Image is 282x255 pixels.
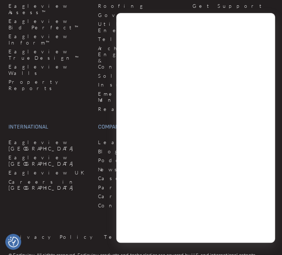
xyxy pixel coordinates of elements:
[98,148,184,154] a: Blog
[98,91,184,103] a: Emergency Management
[8,233,96,240] a: Privacy Policy
[8,237,19,247] button: Consent Preferences
[8,79,90,91] a: Property Reports
[192,3,274,9] a: Get Support
[98,123,184,130] h3: Company
[98,36,184,42] a: Telecom
[8,237,19,247] img: Revisit consent button
[192,12,274,24] a: CONNECT Resources
[8,18,90,30] a: Eagleview Bid Perfect™
[8,3,90,15] a: Eagleview Assess™
[98,184,184,190] a: Partners
[98,166,184,172] a: Newsroom
[98,106,184,112] a: Real Estate
[8,154,90,166] a: Eagleview [GEOGRAPHIC_DATA]
[98,157,184,163] a: Podcast
[98,3,184,9] a: Roofing
[8,139,90,151] a: Eagleview [GEOGRAPHIC_DATA]
[98,139,184,145] a: Leadership
[104,233,179,240] a: Terms of Use
[98,193,184,199] a: Careers
[98,175,184,181] a: Case Studies
[98,202,184,208] a: Contact
[8,64,90,76] a: Eagleview Walls
[98,12,184,18] a: Government
[8,178,90,191] a: Careers in [GEOGRAPHIC_DATA]
[8,33,90,46] a: Eagleview Inform™
[8,169,90,176] a: Eagleview UK
[98,73,184,79] a: Solar
[98,82,184,88] a: Insurance
[8,48,90,61] a: Eagleview TrueDesign™
[98,21,184,33] a: Utilities & Energy
[98,45,184,70] a: Architecture, Engineering & Construction
[8,123,90,130] h3: International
